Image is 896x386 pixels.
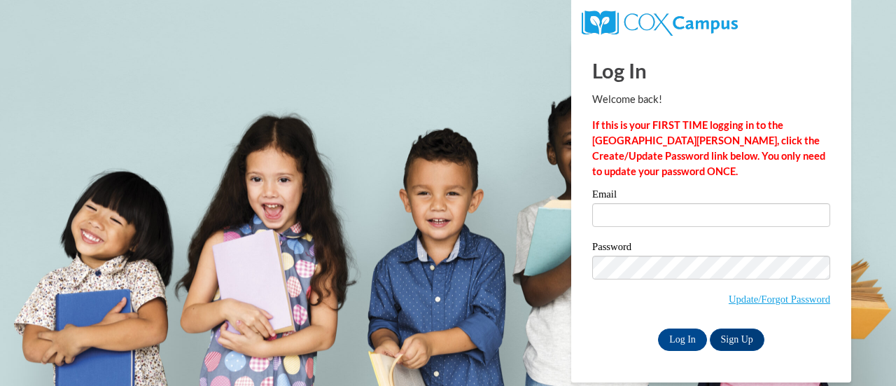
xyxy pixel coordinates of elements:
input: Log In [658,329,707,351]
a: COX Campus [582,16,738,28]
img: COX Campus [582,11,738,36]
p: Welcome back! [592,92,830,107]
a: Update/Forgot Password [729,294,830,305]
strong: If this is your FIRST TIME logging in to the [GEOGRAPHIC_DATA][PERSON_NAME], click the Create/Upd... [592,119,825,177]
a: Sign Up [710,329,764,351]
label: Email [592,189,830,203]
h1: Log In [592,56,830,85]
label: Password [592,242,830,256]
